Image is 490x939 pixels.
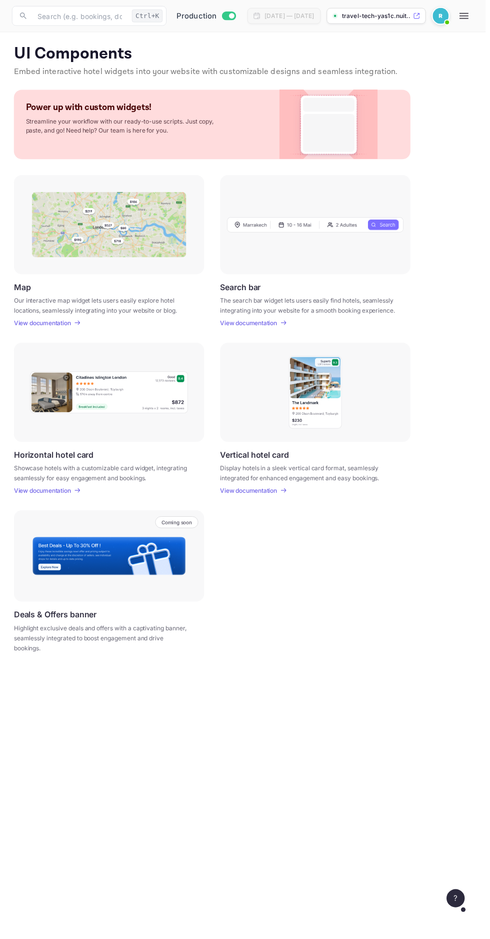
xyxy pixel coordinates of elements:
[14,285,31,294] p: Map
[29,374,190,418] img: Horizontal hotel card Frame
[229,219,407,235] img: Search Frame
[14,298,193,316] p: Our interactive map widget lets users easily explore hotel locations, seamlessly integrating into...
[222,285,263,294] p: Search bar
[14,322,74,330] a: View documentation
[222,322,279,330] p: View documentation
[14,467,193,485] p: Showcase hotels with a customizable card widget, integrating seamlessly for easy engagement and b...
[222,491,282,499] a: View documentation
[26,103,153,114] p: Power up with custom widgets!
[14,45,476,65] p: UI Components
[436,8,452,24] img: Revolut
[174,11,241,22] div: Switch to Sandbox mode
[14,491,74,499] a: View documentation
[267,12,317,21] div: [DATE] — [DATE]
[222,467,401,485] p: Display hotels in a sleek vertical card format, seamlessly integrated for enhanced engagement and...
[291,91,372,161] img: Custom Widget PNG
[14,629,193,659] p: Highlight exclusive deals and offers with a captivating banner, seamlessly integrated to boost en...
[178,11,218,22] span: Production
[32,6,129,26] input: Search (e.g. bookings, documentation)
[14,491,71,499] p: View documentation
[290,358,345,433] img: Vertical hotel card Frame
[32,194,188,260] img: Map Frame
[14,454,94,463] p: Horizontal hotel card
[222,454,291,463] p: Vertical hotel card
[222,298,401,316] p: The search bar widget lets users easily find hotels, seamlessly integrating into your website for...
[163,524,193,530] p: Coming soon
[14,322,71,330] p: View documentation
[222,322,282,330] a: View documentation
[14,67,476,79] p: Embed interactive hotel widgets into your website with customizable designs and seamless integrat...
[345,12,414,21] p: travel-tech-yas1c.nuit...
[26,118,226,136] p: Streamline your workflow with our ready-to-use scripts. Just copy, paste, and go! Need help? Our ...
[32,541,188,581] img: Banner Frame
[133,10,164,23] div: Ctrl+K
[222,491,279,499] p: View documentation
[14,615,97,625] p: Deals & Offers banner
